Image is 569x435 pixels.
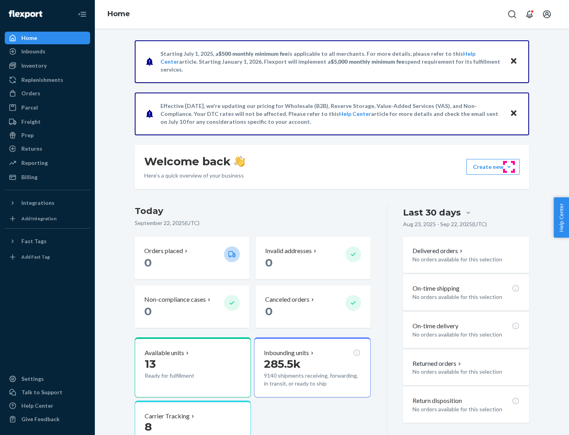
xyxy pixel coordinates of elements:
[403,220,487,228] p: Aug 23, 2025 - Sep 22, 2025 ( UTC )
[21,159,48,167] div: Reporting
[145,357,156,371] span: 13
[522,6,537,22] button: Open notifications
[339,110,371,117] a: Help Center
[21,34,37,42] div: Home
[144,246,183,255] p: Orders placed
[101,3,136,26] ol: breadcrumbs
[5,32,90,44] a: Home
[403,206,461,219] div: Last 30 days
[21,145,42,153] div: Returns
[539,6,555,22] button: Open account menu
[135,337,251,397] button: Available units13Ready for fulfillment
[21,253,50,260] div: Add Fast Tag
[135,219,371,227] p: September 22, 2025 ( UTC )
[144,256,152,269] span: 0
[145,348,184,357] p: Available units
[21,388,62,396] div: Talk to Support
[234,156,245,167] img: hand-wave emoji
[5,101,90,114] a: Parcel
[5,399,90,412] a: Help Center
[413,405,520,413] p: No orders available for this selection
[413,359,463,368] button: Returned orders
[5,413,90,426] button: Give Feedback
[21,104,38,112] div: Parcel
[135,237,249,279] button: Orders placed 0
[21,62,47,70] div: Inventory
[509,56,519,67] button: Close
[145,412,190,421] p: Carrier Tracking
[5,373,90,385] a: Settings
[413,284,460,293] p: On-time shipping
[144,154,245,168] h1: Welcome back
[413,255,520,263] p: No orders available for this selection
[466,159,520,175] button: Create new
[107,9,130,18] a: Home
[5,251,90,263] a: Add Fast Tag
[5,59,90,72] a: Inventory
[21,89,40,97] div: Orders
[413,246,464,255] button: Delivered orders
[504,6,520,22] button: Open Search Box
[264,357,301,371] span: 285.5k
[160,102,502,126] p: Effective [DATE], we're updating our pricing for Wholesale (B2B), Reserve Storage, Value-Added Se...
[9,10,42,18] img: Flexport logo
[145,420,152,433] span: 8
[145,372,218,380] p: Ready for fulfillment
[256,237,370,279] button: Invalid addresses 0
[265,295,309,304] p: Canceled orders
[256,286,370,328] button: Canceled orders 0
[135,286,249,328] button: Non-compliance cases 0
[5,171,90,183] a: Billing
[264,348,309,357] p: Inbounding units
[265,304,273,318] span: 0
[21,131,34,139] div: Prep
[144,295,206,304] p: Non-compliance cases
[413,293,520,301] p: No orders available for this selection
[5,157,90,169] a: Reporting
[265,256,273,269] span: 0
[160,50,502,74] p: Starting July 1, 2025, a is applicable to all merchants. For more details, please refer to this a...
[5,212,90,225] a: Add Integration
[21,118,41,126] div: Freight
[509,108,519,119] button: Close
[21,375,44,383] div: Settings
[21,215,57,222] div: Add Integration
[21,415,60,423] div: Give Feedback
[331,58,405,65] span: $5,000 monthly minimum fee
[413,396,462,405] p: Return disposition
[144,172,245,180] p: Here’s a quick overview of your business
[21,76,63,84] div: Replenishments
[21,47,45,55] div: Inbounds
[5,197,90,209] button: Integrations
[265,246,312,255] p: Invalid addresses
[413,322,458,331] p: On-time delivery
[5,45,90,58] a: Inbounds
[219,50,288,57] span: $500 monthly minimum fee
[21,173,38,181] div: Billing
[5,235,90,248] button: Fast Tags
[21,199,55,207] div: Integrations
[5,142,90,155] a: Returns
[413,331,520,339] p: No orders available for this selection
[5,386,90,399] a: Talk to Support
[264,372,360,388] p: 9140 shipments receiving, forwarding, in transit, or ready to ship
[413,368,520,376] p: No orders available for this selection
[5,129,90,142] a: Prep
[135,205,371,217] h3: Today
[5,87,90,100] a: Orders
[5,74,90,86] a: Replenishments
[5,115,90,128] a: Freight
[554,197,569,238] button: Help Center
[21,402,53,410] div: Help Center
[21,237,47,245] div: Fast Tags
[74,6,90,22] button: Close Navigation
[144,304,152,318] span: 0
[254,337,370,397] button: Inbounding units285.5k9140 shipments receiving, forwarding, in transit, or ready to ship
